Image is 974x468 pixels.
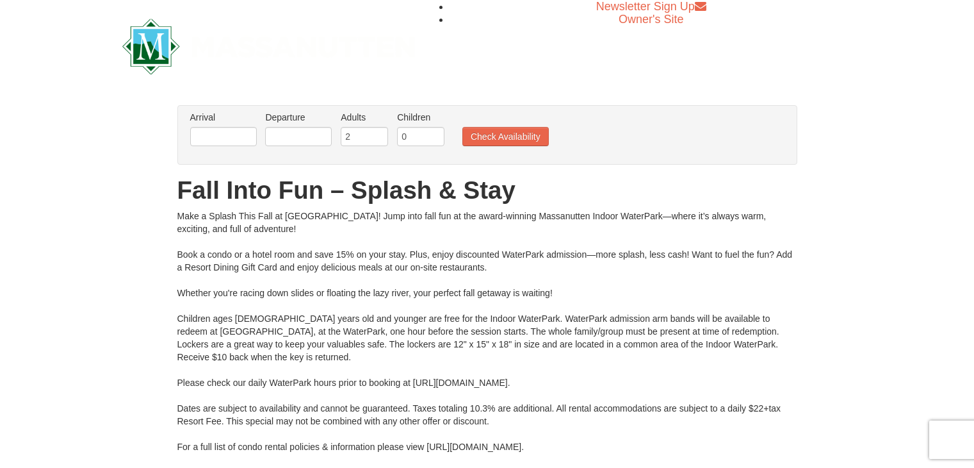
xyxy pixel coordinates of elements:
[177,178,797,203] h1: Fall Into Fun – Splash & Stay
[265,111,332,124] label: Departure
[122,19,416,74] img: Massanutten Resort Logo
[122,29,416,60] a: Massanutten Resort
[190,111,257,124] label: Arrival
[397,111,444,124] label: Children
[341,111,388,124] label: Adults
[619,13,683,26] a: Owner's Site
[462,127,549,146] button: Check Availability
